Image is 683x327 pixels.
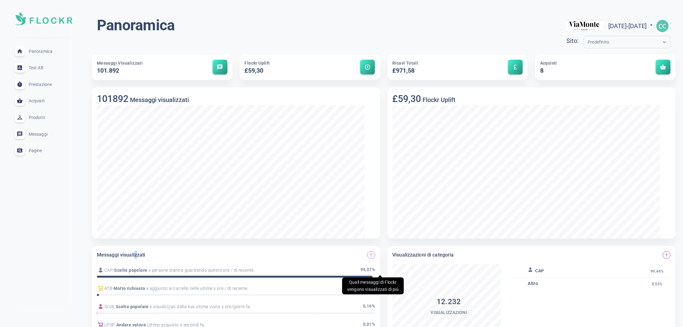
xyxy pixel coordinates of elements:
span: question_mark [369,253,373,257]
font: 99,07 [360,267,372,272]
a: Pagine [5,142,82,159]
font: Acquisti [29,98,44,103]
img: Logo dell'interfaccia utente morbida [15,12,72,25]
span: priority_high [665,253,668,257]
span: shopping_basket [660,64,666,70]
span: message [217,64,223,70]
font: CAP [535,268,544,273]
font: 8 [540,67,543,74]
font: Altro [528,281,538,286]
img: viamonteshop [566,16,603,36]
font: Prodotti [29,115,45,120]
font: Acquisti [540,61,557,66]
font: Sito: [566,37,579,45]
font: 99,44% [651,269,664,274]
font: % [372,267,375,272]
font: Prestazione [29,82,52,87]
a: Prestazione [5,76,82,93]
font: Visualizzazioni [431,310,467,315]
font: Flockr Uplift [245,61,270,66]
button: Quali messaggi di Flockr vengono visualizzati di più [367,251,375,259]
font: x visualizzati dalla tua ultima visita y ore/giorni fa. [150,304,251,309]
font: Messaggi visualizzati [97,61,143,66]
font: Panoramica [97,16,175,34]
a: Acquisti [5,93,82,109]
font: % [372,322,375,327]
font: - [115,304,116,309]
font: 12.232 [437,297,461,306]
font: Scelta popolare [116,304,149,309]
span: arrow_circle_up [364,64,371,70]
a: Messaggi [5,126,82,142]
font: Molto richiesto [114,286,145,291]
font: - [627,22,628,30]
font: Visualizzazioni di categoria [393,252,454,258]
font: 101.892 [97,67,119,74]
font: Messaggi visualizzati [97,252,145,258]
font: ATB [104,286,112,291]
font: £59,30 [245,67,264,74]
a: Panoramica [5,43,82,60]
font: 0,55% [652,282,663,286]
font: £971,58 [393,67,415,74]
font: x persone stanno guardando questo ora / di recente. [148,268,255,273]
span: currency_pound [512,64,518,70]
font: CAP [104,268,113,273]
font: Messaggi visualizzati [130,96,189,104]
a: Test AB [5,59,82,76]
font: £59,30 [393,93,421,104]
font: [DATE] [608,22,627,30]
a: Prodotti [5,109,82,126]
font: 101892 [97,93,128,104]
font: [DATE] [629,22,647,30]
font: Quali messaggi di Flockr vengono visualizzati di più [347,280,399,292]
font: - [113,268,114,273]
font: 0,16 [363,304,372,308]
font: Test AB [29,65,44,70]
font: SLVA [104,304,115,309]
button: Visualizzazioni dei messaggi nella pagina della categoria [663,251,671,259]
font: Messaggi [29,132,48,137]
font: - [112,286,114,291]
font: % [372,304,375,308]
font: 0,01 [363,322,372,327]
font: Scelta popolare [115,268,148,273]
font: Ricavi totali [393,61,419,66]
img: 049867dd815006062aed9e2634afbdeb [656,20,669,32]
font: Flockr Uplift [423,96,456,104]
font: x aggiunto al carrello nelle ultime x ore / di recente.. [146,286,249,291]
font: Panoramica [29,49,52,54]
font: Pagine [29,148,42,153]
